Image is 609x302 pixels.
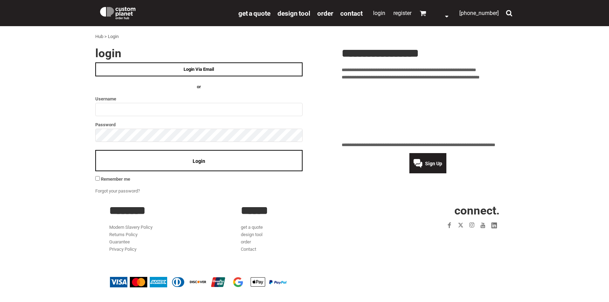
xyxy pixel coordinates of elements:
[184,67,214,72] span: Login Via Email
[229,277,247,287] img: Google Pay
[104,33,107,40] div: >
[95,188,140,194] a: Forgot your password?
[101,176,130,182] span: Remember me
[241,239,251,244] a: order
[373,10,385,16] a: Login
[109,239,130,244] a: Guarantee
[393,10,411,16] a: Register
[277,9,310,17] a: design tool
[209,277,227,287] img: China UnionPay
[269,280,287,284] img: PayPal
[109,225,153,230] a: Modern Slavery Policy
[150,277,167,287] img: American Express
[340,9,363,17] a: Contact
[95,47,303,59] h2: Login
[238,9,270,17] a: get a quote
[95,62,303,76] a: Login Via Email
[109,247,136,252] a: Privacy Policy
[95,121,303,129] label: Password
[342,85,514,137] iframe: Customer reviews powered by Trustpilot
[99,5,137,19] img: Custom Planet
[190,277,207,287] img: Discover
[372,205,500,216] h2: CONNECT.
[241,247,256,252] a: Contact
[241,225,263,230] a: get a quote
[95,2,235,23] a: Custom Planet
[193,158,205,164] span: Login
[95,83,303,91] h4: OR
[170,277,187,287] img: Diners Club
[425,161,442,166] span: Sign Up
[317,9,333,17] a: order
[95,176,100,181] input: Remember me
[403,235,500,243] iframe: Customer reviews powered by Trustpilot
[108,33,119,40] div: Login
[459,10,499,16] span: [PHONE_NUMBER]
[241,232,262,237] a: design tool
[249,277,267,287] img: Apple Pay
[109,232,138,237] a: Returns Policy
[110,277,127,287] img: Visa
[95,95,303,103] label: Username
[130,277,147,287] img: Mastercard
[95,34,103,39] a: Hub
